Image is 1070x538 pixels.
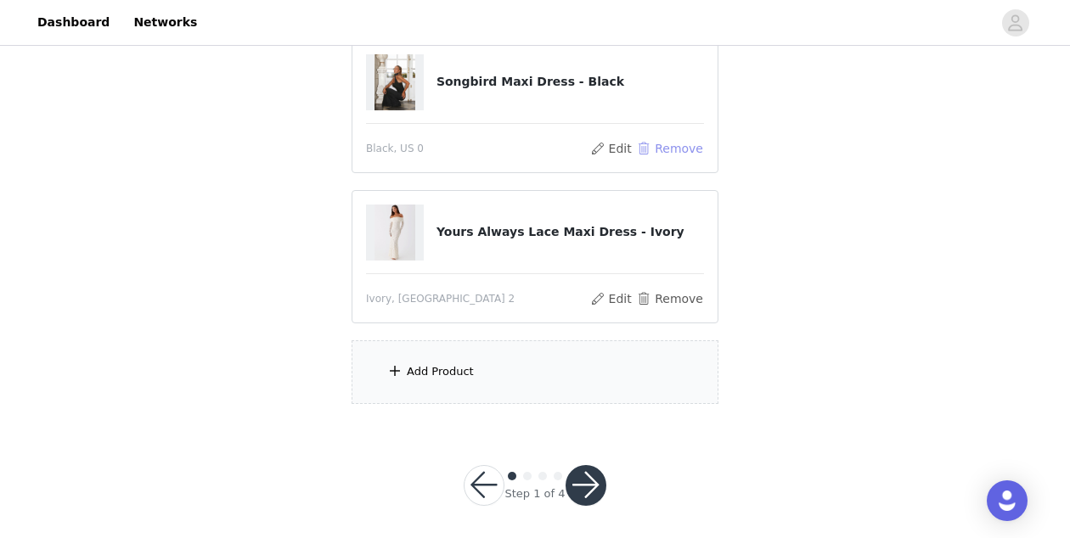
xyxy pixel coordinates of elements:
button: Remove [636,289,704,309]
div: Step 1 of 4 [504,485,565,502]
h4: Yours Always Lace Maxi Dress - Ivory [436,223,704,241]
div: Open Intercom Messenger [987,480,1028,521]
h4: Songbird Maxi Dress - Black [436,73,704,91]
span: Black, US 0 [366,141,424,156]
div: Add Product [407,363,474,380]
a: Networks [123,3,207,42]
button: Edit [589,138,633,159]
img: Yours Always Lace Maxi Dress - Ivory [374,205,415,261]
span: Ivory, [GEOGRAPHIC_DATA] 2 [366,291,515,306]
img: Songbird Maxi Dress - Black [374,54,415,110]
a: Dashboard [27,3,120,42]
div: avatar [1007,9,1023,36]
button: Edit [589,289,633,309]
button: Remove [636,138,704,159]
